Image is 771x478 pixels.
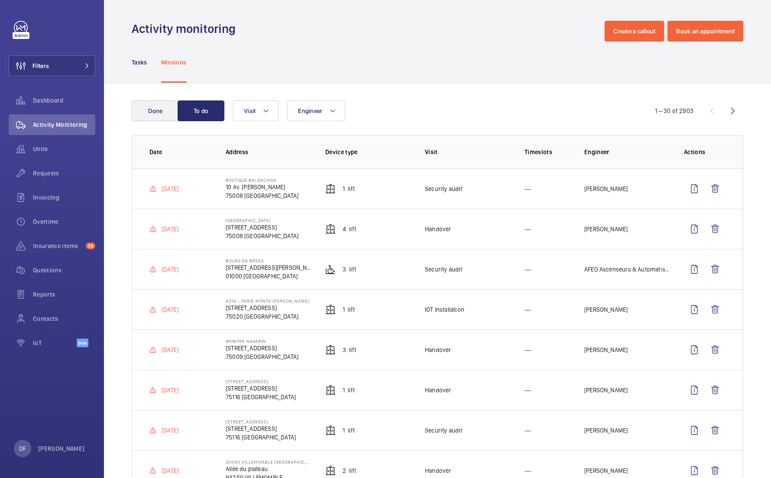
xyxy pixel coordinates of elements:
[162,386,178,394] p: [DATE]
[226,384,296,393] p: [STREET_ADDRESS]
[605,21,664,42] button: Create a callout
[226,304,309,312] p: [STREET_ADDRESS]
[132,21,241,37] h1: Activity monitoring
[325,304,336,315] img: elevator.svg
[162,466,178,475] p: [DATE]
[343,184,355,193] p: 1 Lift
[425,466,451,475] p: Handover
[226,339,298,344] p: Wework Navarin
[38,444,85,453] p: [PERSON_NAME]
[226,218,298,223] p: [GEOGRAPHIC_DATA]
[226,424,296,433] p: [STREET_ADDRESS]
[132,58,147,67] p: Tasks
[33,145,95,153] span: Units
[525,265,531,274] p: ---
[425,305,464,314] p: IOT Installation
[77,339,88,347] span: Beta
[584,466,628,475] p: [PERSON_NAME]
[525,386,531,394] p: ---
[33,290,95,299] span: Reports
[525,184,531,193] p: ---
[584,426,628,435] p: [PERSON_NAME]
[226,379,296,384] p: [STREET_ADDRESS]
[325,148,411,156] p: Device type
[584,184,628,193] p: [PERSON_NAME]
[162,426,178,435] p: [DATE]
[162,225,178,233] p: [DATE]
[425,265,463,274] p: Security audit
[33,217,95,226] span: Overtime
[226,344,298,352] p: [STREET_ADDRESS]
[162,265,178,274] p: [DATE]
[226,191,298,200] p: 75008 [GEOGRAPHIC_DATA]
[226,298,309,304] p: 4314 - PARIS MONTE [PERSON_NAME]
[33,169,95,178] span: Requests
[584,225,628,233] p: [PERSON_NAME]
[226,393,296,401] p: 75116 [GEOGRAPHIC_DATA]
[33,96,95,105] span: Dashboard
[161,58,187,67] p: Missions
[425,184,463,193] p: Security audit
[226,223,298,232] p: [STREET_ADDRESS]
[325,425,336,436] img: elevator.svg
[343,426,355,435] p: 1 Lift
[584,148,670,156] p: Engineer
[425,386,451,394] p: Handover
[325,224,336,234] img: elevator.svg
[226,459,311,465] p: 20040 VILLEMOMBLE [GEOGRAPHIC_DATA][PERSON_NAME]
[86,242,95,249] span: 30
[667,21,743,42] button: Book an appointment
[33,266,95,275] span: Questions
[33,120,95,129] span: Activity Monitoring
[343,225,356,233] p: 4 Lift
[226,433,296,442] p: 75116 [GEOGRAPHIC_DATA]
[525,426,531,435] p: ---
[298,107,322,114] span: Engineer
[584,386,628,394] p: [PERSON_NAME]
[132,100,178,121] button: Done
[425,346,451,354] p: Handover
[226,258,311,263] p: BOURG EN BRESS
[33,314,95,323] span: Contacts
[33,339,77,347] span: IoT
[226,352,298,361] p: 75009 [GEOGRAPHIC_DATA]
[226,232,298,240] p: 75008 [GEOGRAPHIC_DATA]
[325,345,336,355] img: elevator.svg
[684,148,726,156] p: Actions
[226,465,311,473] p: Allée du plateau
[343,386,355,394] p: 1 Lift
[19,444,26,453] p: DF
[149,148,212,156] p: Date
[525,148,570,156] p: Timeslots
[9,55,95,76] button: Filters
[343,305,355,314] p: 1 Lift
[525,346,531,354] p: ---
[226,272,311,281] p: 01000 [GEOGRAPHIC_DATA]
[325,465,336,476] img: elevator.svg
[525,225,531,233] p: ---
[162,346,178,354] p: [DATE]
[584,265,670,274] p: AFEO Ascenseurs & Automatismes
[425,426,463,435] p: Security audit
[584,305,628,314] p: [PERSON_NAME]
[325,264,336,275] img: platform_lift.svg
[226,263,311,272] p: [STREET_ADDRESS][PERSON_NAME]
[226,148,311,156] p: Address
[343,265,356,274] p: 3 Lift
[325,385,336,395] img: elevator.svg
[233,100,279,121] button: Visit
[32,61,49,70] span: Filters
[343,346,356,354] p: 3 Lift
[425,148,511,156] p: Visit
[162,305,178,314] p: [DATE]
[178,100,224,121] button: To do
[244,107,256,114] span: Visit
[525,466,531,475] p: ---
[655,107,693,115] div: 1 – 30 of 2903
[525,305,531,314] p: ---
[325,184,336,194] img: elevator.svg
[226,178,298,183] p: Boutique Balenciaga
[343,466,356,475] p: 2 Lift
[226,419,296,424] p: [STREET_ADDRESS]
[33,242,82,250] span: Insurance items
